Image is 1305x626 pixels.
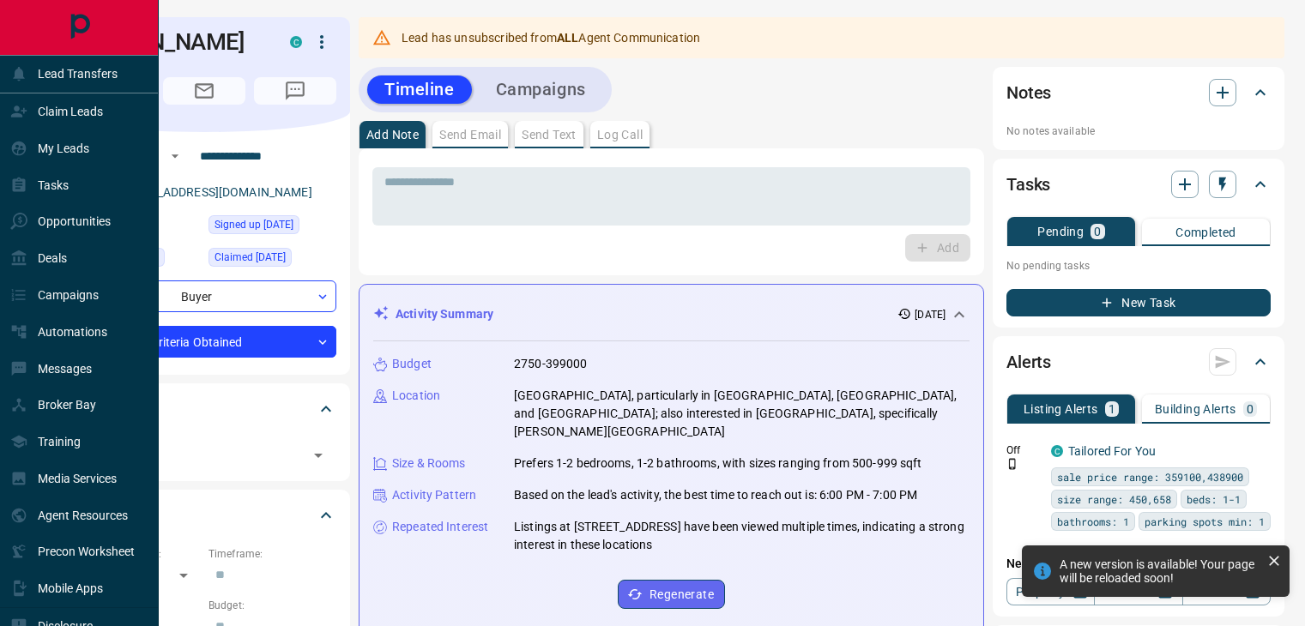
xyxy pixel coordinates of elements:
a: Tailored For You [1068,444,1156,458]
p: Timeframe: [208,546,336,562]
button: New Task [1006,289,1271,316]
div: Buyer [72,280,336,312]
p: Prefers 1-2 bedrooms, 1-2 bathrooms, with sizes ranging from 500-999 sqft [514,454,922,473]
span: sale price range: 359100,438900 [1057,468,1243,485]
p: Based on the lead's activity, the best time to reach out is: 6:00 PM - 7:00 PM [514,486,917,504]
button: Open [165,146,185,166]
button: Campaigns [479,75,603,104]
div: Tasks [1006,164,1271,205]
p: Location [392,387,440,405]
h1: [PERSON_NAME] [72,28,264,56]
p: Pending [1037,226,1084,238]
span: Claimed [DATE] [214,249,286,266]
span: beds: 1-1 [1187,491,1241,508]
a: [EMAIL_ADDRESS][DOMAIN_NAME] [118,185,312,199]
div: Wed Feb 16 2022 [208,215,336,239]
p: No pending tasks [1006,253,1271,279]
h2: Tasks [1006,171,1050,198]
p: 1 [1109,403,1115,415]
svg: Push Notification Only [1006,458,1018,470]
span: Email [163,77,245,105]
div: A new version is available! Your page will be reloaded soon! [1060,557,1260,585]
p: Listing Alerts [1024,403,1098,415]
span: Message [254,77,336,105]
a: Property [1006,578,1095,605]
div: Lead has unsubscribed from Agent Communication [402,22,700,53]
span: bathrooms: 1 [1057,513,1129,530]
p: [DATE] [915,307,946,322]
p: Budget: [208,598,336,613]
div: Notes [1006,72,1271,113]
div: Activity Summary[DATE] [373,298,970,330]
p: Completed [1175,226,1236,238]
p: 0 [1247,403,1254,415]
p: New Alert: [1006,555,1271,573]
p: Activity Pattern [392,486,476,504]
span: Signed up [DATE] [214,216,293,233]
button: Open [306,443,330,467]
div: Tags [72,388,336,430]
p: 2750-399000 [514,355,587,373]
span: size range: 450,658 [1057,491,1171,508]
p: Budget [392,355,432,373]
div: condos.ca [1051,445,1063,457]
h2: Notes [1006,79,1051,106]
p: 0 [1094,226,1101,238]
p: Add Note [366,129,419,141]
div: Alerts [1006,341,1271,382]
button: Regenerate [618,580,725,609]
div: Criteria [72,495,336,536]
p: Repeated Interest [392,518,488,536]
span: parking spots min: 1 [1145,513,1265,530]
button: Timeline [367,75,472,104]
p: [GEOGRAPHIC_DATA], particularly in [GEOGRAPHIC_DATA], [GEOGRAPHIC_DATA], and [GEOGRAPHIC_DATA]; a... [514,387,970,441]
h2: Alerts [1006,348,1051,376]
p: Size & Rooms [392,454,466,473]
p: Off [1006,442,1041,458]
div: Wed Feb 16 2022 [208,248,336,272]
p: Building Alerts [1155,403,1236,415]
div: condos.ca [290,36,302,48]
p: Listings at [STREET_ADDRESS] have been viewed multiple times, indicating a strong interest in the... [514,518,970,554]
p: Activity Summary [396,305,493,323]
p: No notes available [1006,123,1271,139]
div: Criteria Obtained [72,326,336,358]
strong: ALL [557,31,578,45]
